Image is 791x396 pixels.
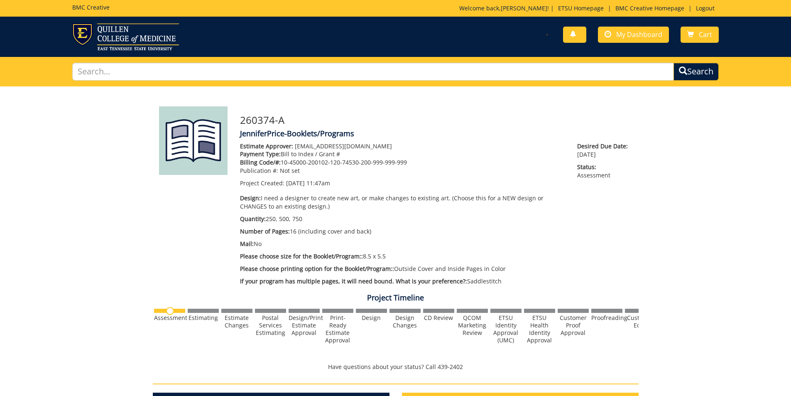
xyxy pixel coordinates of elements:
[611,4,688,12] a: BMC Creative Homepage
[221,314,252,329] div: Estimate Changes
[240,227,565,236] p: 16 (including cover and back)
[240,215,266,223] span: Quantity:
[240,158,565,167] p: 10-45000-200102-120-74530-200-999-999-999
[240,252,565,261] p: 8.5 x 5.5
[240,277,565,285] p: Saddlestitch
[153,294,639,302] h4: Project Timeline
[558,314,589,337] div: Customer Proof Approval
[625,314,656,329] div: Customer Edits
[591,314,622,322] div: Proofreading
[240,277,467,285] span: If your program has multiple pages, it will need bound. What is your preference?:
[240,142,293,150] span: Estimate Approver:
[154,314,185,322] div: Assessment
[240,252,363,260] span: Please choose size for the Booklet/Program::
[240,158,281,166] span: Billing Code/#:
[240,265,565,273] p: Outside Cover and Inside Pages in Color
[286,179,330,187] span: [DATE] 11:47am
[166,307,174,315] img: no
[240,194,261,202] span: Design:
[681,27,719,43] a: Cart
[699,30,712,39] span: Cart
[240,130,632,138] h4: JenniferPrice-Booklets/Programs
[240,150,281,158] span: Payment Type:
[577,142,632,159] p: [DATE]
[598,27,669,43] a: My Dashboard
[159,106,228,175] img: Product featured image
[255,314,286,337] div: Postal Services Estimating
[240,240,565,248] p: No
[692,4,719,12] a: Logout
[240,179,284,187] span: Project Created:
[673,63,719,81] button: Search
[72,23,179,50] img: ETSU logo
[240,167,278,175] span: Publication #:
[501,4,547,12] a: [PERSON_NAME]
[389,314,421,329] div: Design Changes
[240,142,565,150] p: [EMAIL_ADDRESS][DOMAIN_NAME]
[490,314,522,344] div: ETSU Identity Approval (UMC)
[616,30,662,39] span: My Dashboard
[457,314,488,337] div: QCOM Marketing Review
[153,363,639,371] p: Have questions about your status? Call 439-2402
[577,142,632,150] span: Desired Due Date:
[240,265,394,273] span: Please choose printing option for the Booklet/Program::
[356,314,387,322] div: Design
[459,4,719,12] p: Welcome back, ! | | |
[72,63,674,81] input: Search...
[554,4,608,12] a: ETSU Homepage
[280,167,300,175] span: Not set
[240,194,565,211] p: I need a designer to create new art, or make changes to existing art. (Choose this for a NEW desi...
[72,4,110,10] h5: BMC Creative
[240,215,565,223] p: 250, 500, 750
[240,240,254,248] span: Mail:
[577,163,632,171] span: Status:
[423,314,454,322] div: CD Review
[289,314,320,337] div: Design/Print Estimate Approval
[524,314,555,344] div: ETSU Health Identity Approval
[240,115,632,125] h3: 260374-A
[188,314,219,322] div: Estimating
[322,314,353,344] div: Print-Ready Estimate Approval
[240,227,290,235] span: Number of Pages:
[577,163,632,180] p: Assessment
[240,150,565,158] p: Bill to Index / Grant #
